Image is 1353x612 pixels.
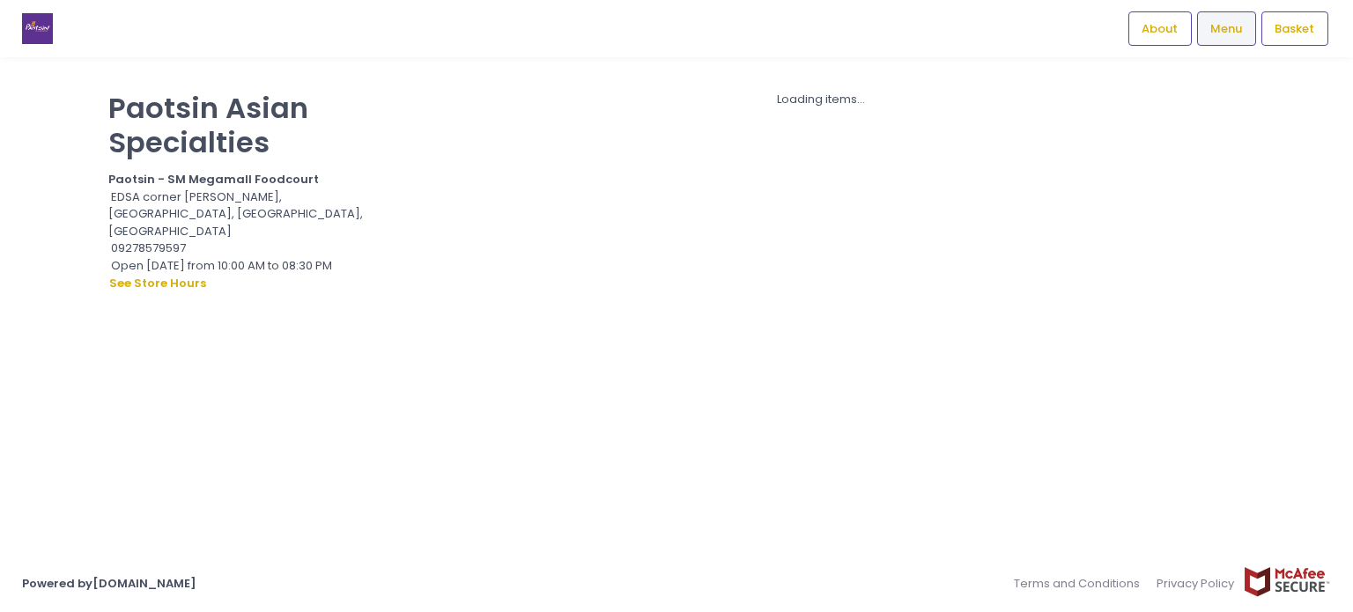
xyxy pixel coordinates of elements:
button: see store hours [108,274,207,293]
div: Open [DATE] from 10:00 AM to 08:30 PM [108,257,376,293]
img: mcafee-secure [1243,566,1331,597]
a: Terms and Conditions [1014,566,1149,601]
div: EDSA corner [PERSON_NAME], [GEOGRAPHIC_DATA], [GEOGRAPHIC_DATA], [GEOGRAPHIC_DATA] [108,188,376,240]
p: Paotsin Asian Specialties [108,91,376,159]
a: Powered by[DOMAIN_NAME] [22,575,196,592]
a: Privacy Policy [1149,566,1244,601]
div: 09278579597 [108,240,376,257]
a: Menu [1197,11,1256,45]
img: logo [22,13,53,44]
b: Paotsin - SM Megamall Foodcourt [108,171,319,188]
span: Basket [1275,20,1314,38]
span: Menu [1210,20,1242,38]
span: About [1142,20,1178,38]
a: About [1128,11,1192,45]
div: Loading items... [398,91,1245,108]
